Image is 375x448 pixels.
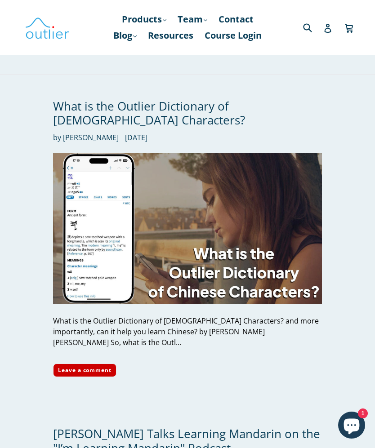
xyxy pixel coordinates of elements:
[200,27,266,44] a: Course Login
[173,11,212,27] a: Team
[143,27,198,44] a: Resources
[125,133,147,142] time: [DATE]
[53,364,116,377] a: Leave a comment
[53,315,322,348] div: What is the Outlier Dictionary of [DEMOGRAPHIC_DATA] Characters? and more importantly, can it hel...
[117,11,171,27] a: Products
[25,14,70,40] img: Outlier Linguistics
[53,132,119,143] span: by [PERSON_NAME]
[301,18,326,36] input: Search
[109,27,141,44] a: Blog
[214,11,258,27] a: Contact
[335,412,368,441] inbox-online-store-chat: Shopify online store chat
[53,98,245,128] a: What is the Outlier Dictionary of [DEMOGRAPHIC_DATA] Characters?
[53,153,322,304] img: What is the Outlier Dictionary of Chinese Characters?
